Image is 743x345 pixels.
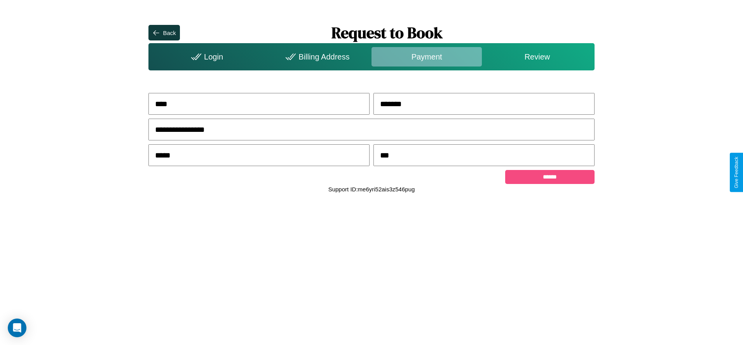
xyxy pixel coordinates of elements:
div: Login [150,47,261,67]
div: Billing Address [261,47,371,67]
p: Support ID: me6yri52ais3z546pug [328,184,415,194]
div: Payment [371,47,482,67]
button: Back [148,25,180,40]
h1: Request to Book [180,22,595,43]
div: Open Intercom Messenger [8,319,26,337]
div: Back [163,30,176,36]
div: Give Feedback [734,157,739,188]
div: Review [482,47,592,67]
